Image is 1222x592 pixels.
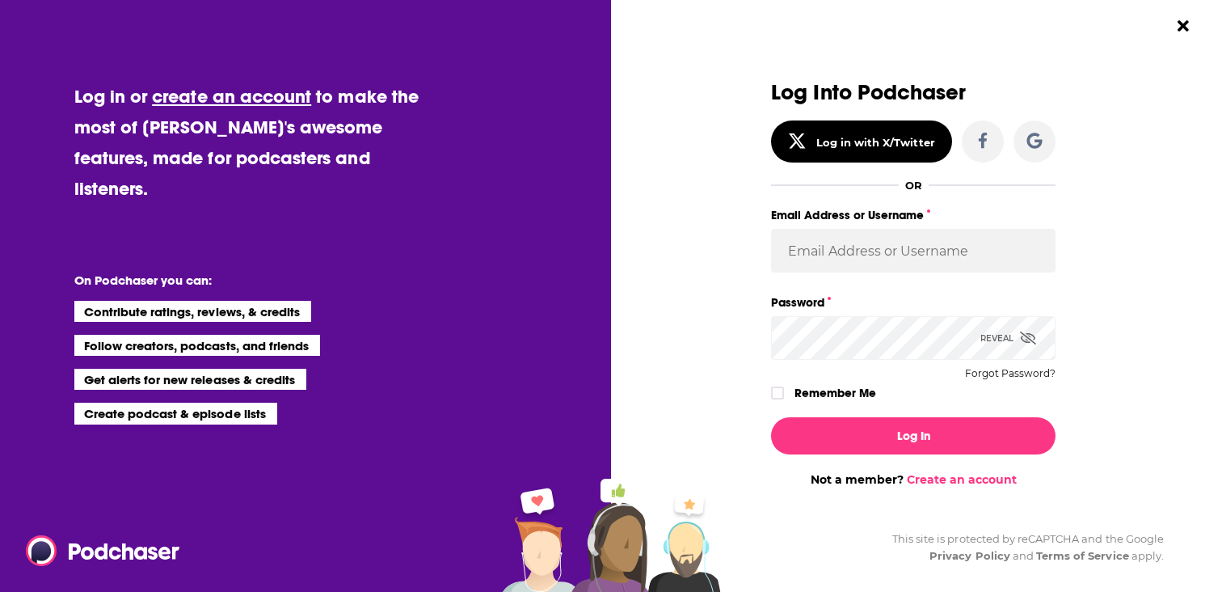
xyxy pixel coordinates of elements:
[771,229,1056,273] input: Email Address or Username
[965,368,1056,379] button: Forgot Password?
[152,85,311,108] a: create an account
[905,179,922,192] div: OR
[74,335,321,356] li: Follow creators, podcasts, and friends
[771,417,1056,455] button: Log In
[771,205,1056,226] label: Email Address or Username
[816,136,935,149] div: Log in with X/Twitter
[907,472,1017,487] a: Create an account
[74,403,277,424] li: Create podcast & episode lists
[26,535,168,566] a: Podchaser - Follow, Share and Rate Podcasts
[1036,549,1129,562] a: Terms of Service
[74,369,306,390] li: Get alerts for new releases & credits
[26,535,181,566] img: Podchaser - Follow, Share and Rate Podcasts
[929,549,1010,562] a: Privacy Policy
[879,531,1164,565] div: This site is protected by reCAPTCHA and the Google and apply.
[1168,11,1199,41] button: Close Button
[771,81,1056,104] h3: Log Into Podchaser
[771,292,1056,313] label: Password
[980,316,1036,360] div: Reveal
[74,273,398,288] li: On Podchaser you can:
[794,383,876,404] label: Remember Me
[74,301,312,322] li: Contribute ratings, reviews, & credits
[771,472,1056,487] div: Not a member?
[771,121,952,163] button: Log in with X/Twitter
